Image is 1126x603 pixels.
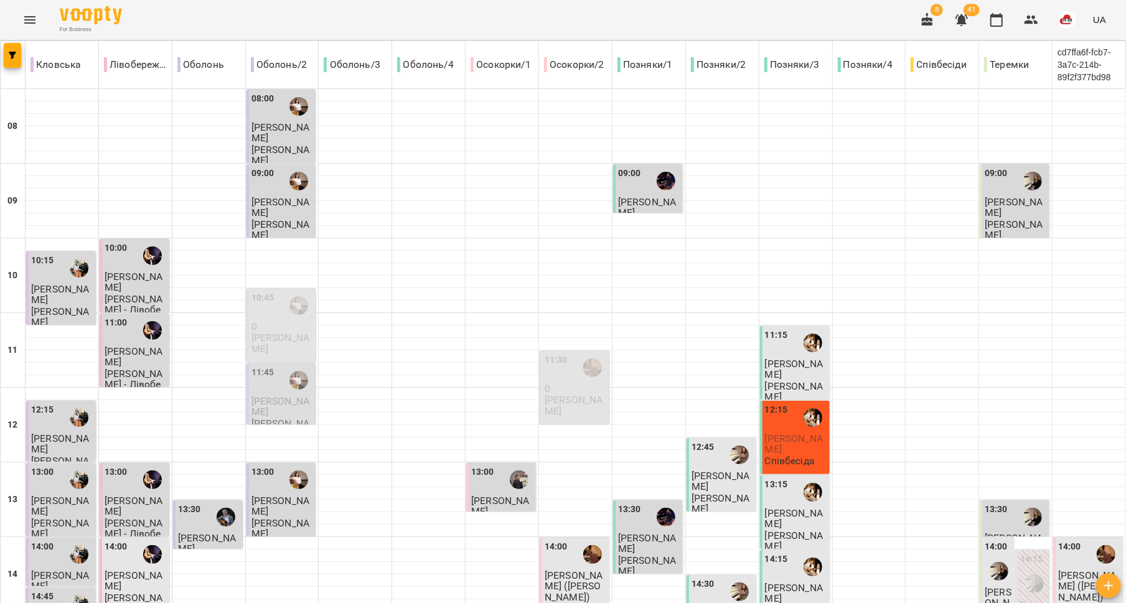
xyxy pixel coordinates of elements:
span: [PERSON_NAME] ([PERSON_NAME]) [545,569,603,603]
label: 13:00 [31,465,54,479]
p: [PERSON_NAME] [985,219,1047,241]
div: Ольга МОСКАЛЕНКО [143,246,162,265]
label: 09:00 [618,167,641,180]
label: 14:15 [765,553,788,566]
p: [PERSON_NAME] [765,530,827,552]
img: Ольга МОСКАЛЕНКО [143,545,162,564]
img: Ольга ЕПОВА [1025,574,1044,593]
p: [PERSON_NAME] - Лівобережна [105,518,167,550]
span: [PERSON_NAME] [692,470,749,492]
button: UA [1088,8,1111,31]
p: Оболонь/2 [251,57,307,72]
span: [PERSON_NAME] [251,395,309,418]
img: Вікторія ТАРАБАН [289,172,308,190]
p: [PERSON_NAME] [251,219,314,241]
p: Лівобережна [104,57,167,72]
label: 14:00 [1058,540,1081,554]
span: [PERSON_NAME] [765,432,823,455]
p: Позняки/1 [617,57,672,72]
img: Сергій ВЛАСОВИЧ [804,408,822,427]
img: Ольга ЕПОВА [990,562,1008,581]
p: [PERSON_NAME] [251,144,314,166]
span: [PERSON_NAME] [251,196,309,218]
span: [PERSON_NAME] [765,358,823,380]
p: [PERSON_NAME] [251,518,314,540]
img: Ольга ЕПОВА [1023,172,1042,190]
label: 08:00 [251,92,274,106]
img: Вікторія ТАРАБАН [289,470,308,489]
p: Оболонь [177,57,224,72]
label: 11:30 [545,353,568,367]
p: Осокорки/2 [544,57,604,72]
h6: 10 [7,269,17,283]
p: Кловська [30,57,81,72]
label: 12:15 [31,403,54,417]
button: Menu [15,5,45,35]
img: Юлія КРАВЧЕНКО [657,172,675,190]
p: [PERSON_NAME] [251,418,314,440]
span: UA [1093,13,1106,26]
img: Юлія КРАВЧЕНКО [657,508,675,526]
label: 12:45 [692,441,715,454]
label: 14:00 [31,540,54,554]
div: Сергій ВЛАСОВИЧ [804,334,822,352]
span: For Business [60,26,122,34]
label: 09:00 [985,167,1008,180]
h6: 12 [7,418,17,432]
p: [PERSON_NAME] [765,381,827,403]
span: [PERSON_NAME] [31,432,89,455]
span: [PERSON_NAME] [31,569,89,592]
div: Ірина ЗЕНДРАН [730,582,749,601]
span: [PERSON_NAME] [31,283,89,306]
img: Поліна БУРАКОВА [70,259,88,278]
img: Сергій ВЛАСОВИЧ [804,558,822,576]
img: Ірина ЗЕНДРАН [730,446,749,464]
p: [PERSON_NAME] [31,306,93,328]
div: Поліна БУРАКОВА [70,545,88,564]
p: [PERSON_NAME] [31,456,93,477]
p: [PERSON_NAME] [31,518,93,540]
label: 11:00 [105,316,128,330]
p: Осокорки/1 [471,57,531,72]
img: Юлія ПОГОРЄЛОВА [583,545,602,564]
div: Поліна БУРАКОВА [70,470,88,489]
label: 11:15 [765,329,788,342]
p: Теремки [984,57,1029,72]
h6: 08 [7,119,17,133]
p: Співбесіди [911,57,967,72]
span: [PERSON_NAME] [251,495,309,517]
p: Оболонь/3 [324,57,380,72]
span: 41 [964,4,980,16]
label: 13:00 [251,465,274,479]
img: Тетяна КУРУЧ [510,470,528,489]
span: [PERSON_NAME] [178,532,236,554]
p: Позняки/4 [838,57,893,72]
label: 10:00 [105,241,128,255]
img: Ольга МОСКАЛЕНКО [143,321,162,340]
span: 8 [931,4,943,16]
div: Юлія ПОГОРЄЛОВА [1097,545,1115,564]
img: Поліна БУРАКОВА [70,408,88,427]
label: 10:15 [31,254,54,268]
img: Сергій ВЛАСОВИЧ [804,483,822,502]
label: 14:30 [692,577,715,591]
h6: 14 [7,568,17,581]
div: Ольга ЕПОВА [1023,508,1042,526]
label: 13:00 [471,465,494,479]
label: 13:00 [105,465,128,479]
img: Ольга МОСКАЛЕНКО [143,470,162,489]
label: 09:00 [251,167,274,180]
p: Позняки/3 [764,57,819,72]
